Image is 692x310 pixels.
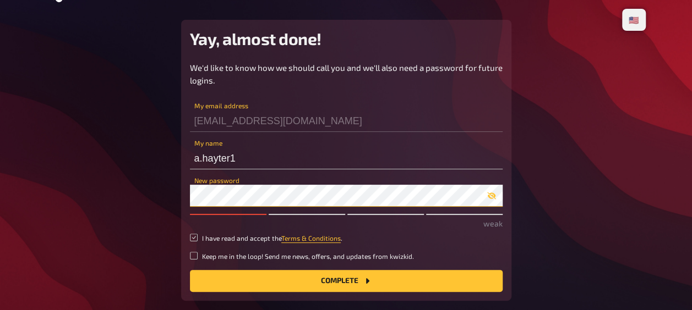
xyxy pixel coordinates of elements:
input: My name [190,147,503,169]
input: My email address [190,110,503,132]
a: Terms & Conditions [281,234,341,242]
button: Complete [190,270,503,292]
small: Keep me in the loop! Send me news, offers, and updates from kwizkid. [202,252,414,261]
p: weak [190,218,503,229]
p: We'd like to know how we should call you and we'll also need a password for future logins. [190,62,503,86]
small: I have read and accept the . [202,234,342,243]
li: 🇺🇸 [624,11,644,29]
h2: Yay, almost done! [190,29,503,48]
